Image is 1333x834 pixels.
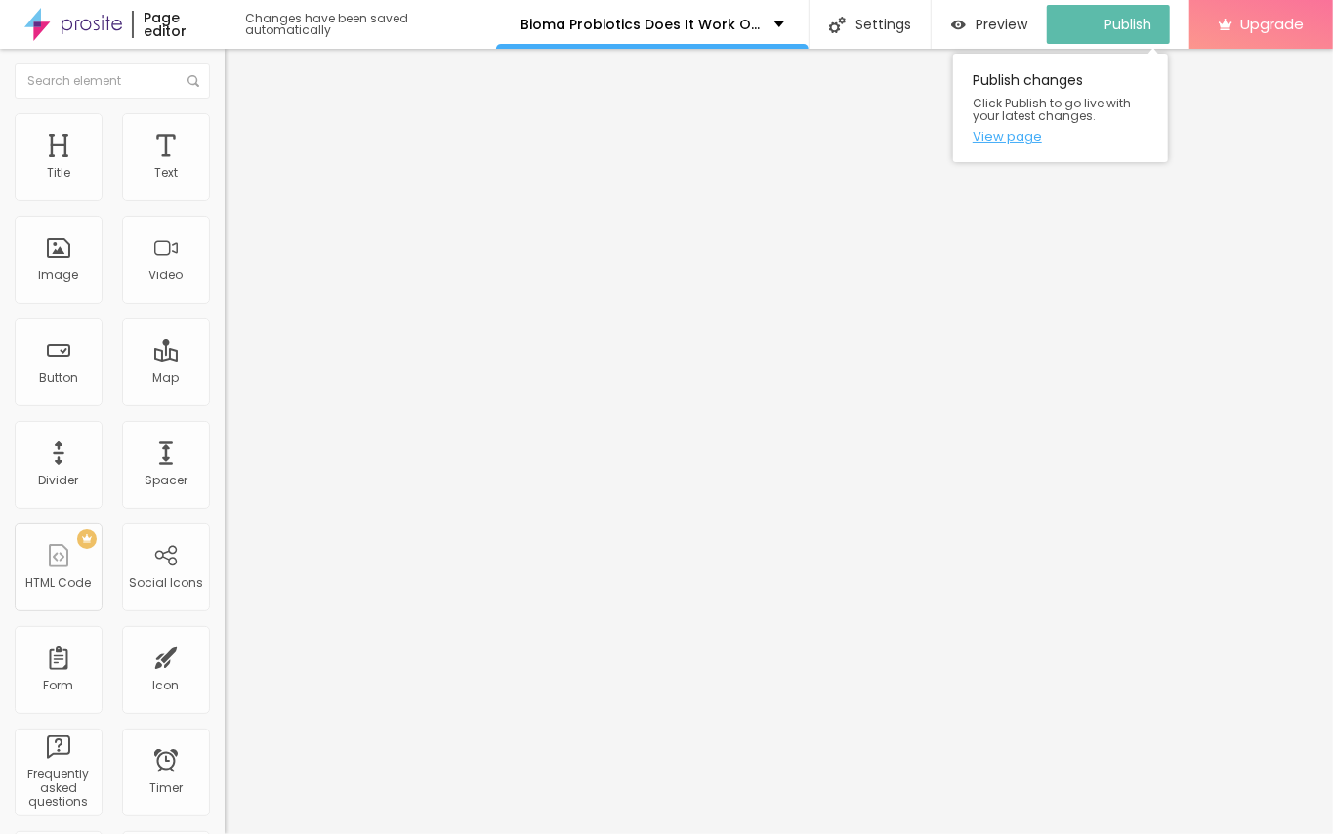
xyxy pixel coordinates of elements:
[145,474,187,487] div: Spacer
[187,75,199,87] img: Icone
[154,166,178,180] div: Text
[245,13,496,36] div: Changes have been saved automatically
[39,269,79,282] div: Image
[953,54,1168,162] div: Publish changes
[973,130,1148,143] a: View page
[1047,5,1170,44] button: Publish
[26,576,92,590] div: HTML Code
[951,17,966,33] img: view-1.svg
[1240,16,1304,32] span: Upgrade
[20,768,97,810] div: Frequently asked questions
[932,5,1047,44] button: Preview
[44,679,74,692] div: Form
[521,18,760,31] p: Bioma Probiotics Does It Work Or Not?
[132,11,227,38] div: Page editor
[47,166,70,180] div: Title
[149,269,184,282] div: Video
[829,17,846,33] img: Icone
[149,781,183,795] div: Timer
[1104,17,1151,32] span: Publish
[976,17,1027,32] span: Preview
[15,63,210,99] input: Search element
[153,679,180,692] div: Icon
[973,97,1148,122] span: Click Publish to go live with your latest changes.
[39,474,79,487] div: Divider
[153,371,180,385] div: Map
[225,49,1333,834] iframe: Editor
[39,371,78,385] div: Button
[129,576,203,590] div: Social Icons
